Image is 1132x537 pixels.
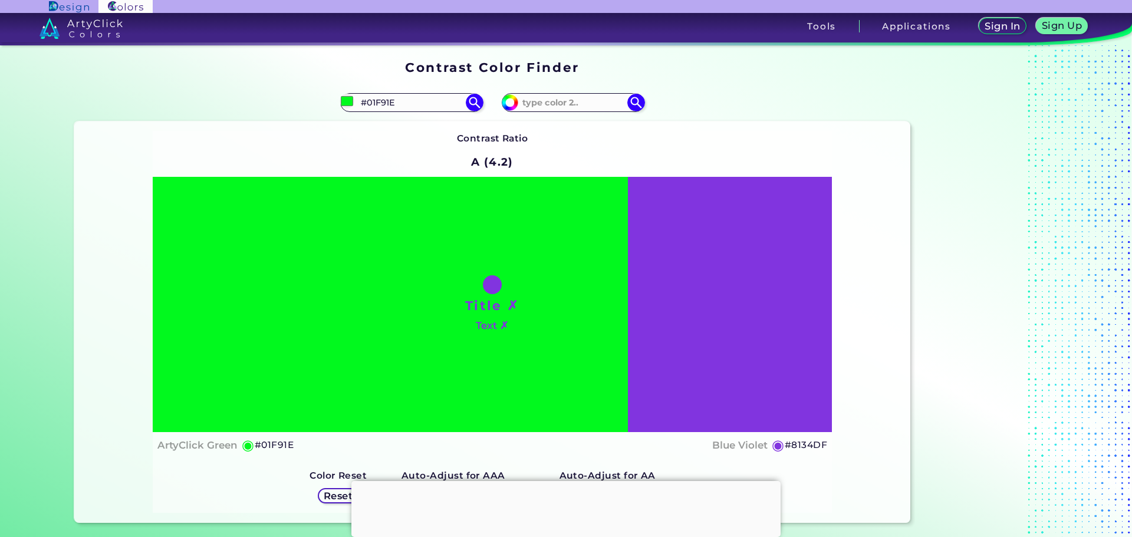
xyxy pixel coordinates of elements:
[466,94,483,111] img: icon search
[476,317,508,334] h4: Text ✗
[242,438,255,452] h5: ◉
[402,470,505,481] strong: Auto-Adjust for AAA
[986,22,1018,31] h5: Sign In
[807,22,836,31] h3: Tools
[1038,19,1085,34] a: Sign Up
[981,19,1025,34] a: Sign In
[1044,21,1080,30] h5: Sign Up
[627,94,645,111] img: icon search
[157,437,238,454] h4: ArtyClick Green
[518,94,628,110] input: type color 2..
[882,22,951,31] h3: Applications
[457,133,528,144] strong: Contrast Ratio
[357,94,466,110] input: type color 1..
[915,56,1062,528] iframe: Advertisement
[466,149,518,174] h2: A (4.2)
[465,296,519,314] h1: Title ✗
[351,481,781,534] iframe: Advertisement
[325,492,351,500] h5: Reset
[712,437,768,454] h4: Blue Violet
[49,1,88,12] img: ArtyClick Design logo
[40,18,123,39] img: logo_artyclick_colors_white.svg
[310,470,367,481] strong: Color Reset
[560,470,656,481] strong: Auto-Adjust for AA
[255,437,294,453] h5: #01F91E
[785,437,827,453] h5: #8134DF
[772,438,785,452] h5: ◉
[405,58,579,76] h1: Contrast Color Finder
